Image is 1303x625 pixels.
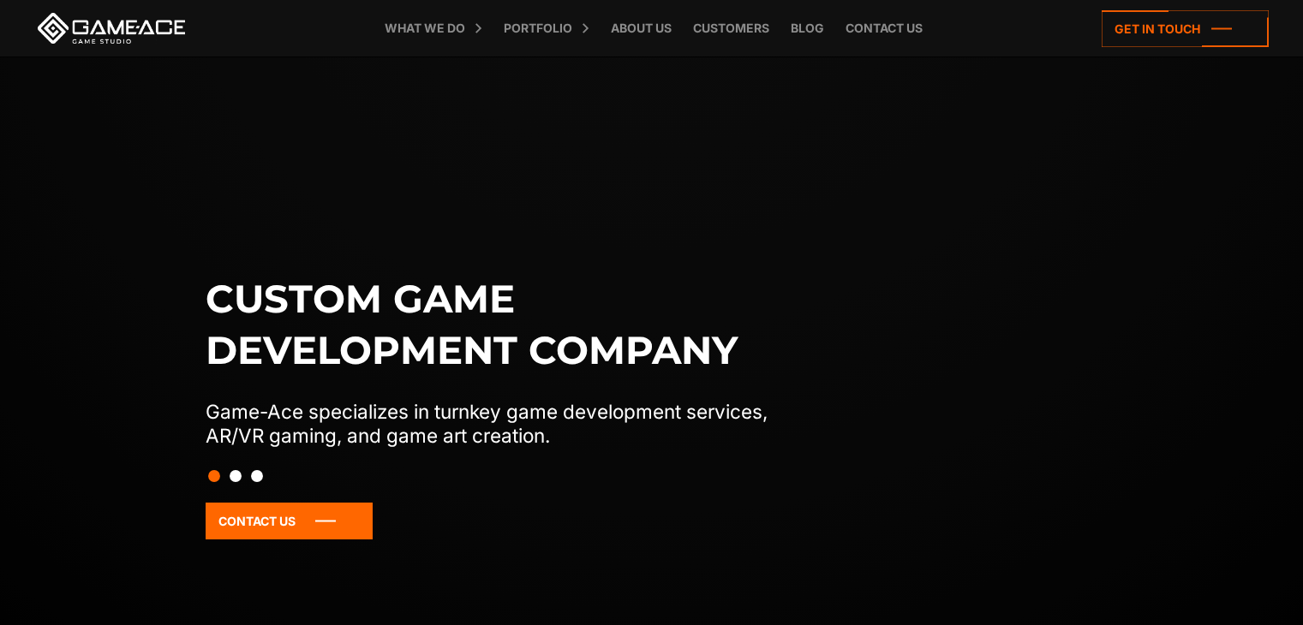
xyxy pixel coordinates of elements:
a: Contact Us [206,503,373,539]
button: Slide 2 [230,461,242,491]
a: Get in touch [1102,10,1269,47]
p: Game-Ace specializes in turnkey game development services, AR/VR gaming, and game art creation. [206,400,804,448]
button: Slide 3 [251,461,263,491]
button: Slide 1 [208,461,220,491]
h1: Custom game development company [206,273,804,376]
